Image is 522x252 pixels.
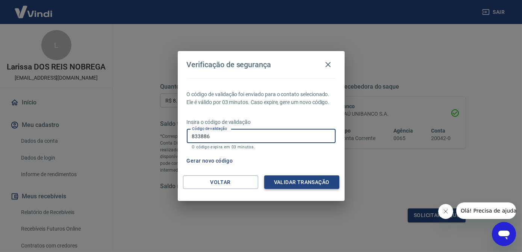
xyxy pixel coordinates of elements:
label: Código de validação [192,126,227,131]
iframe: Fechar mensagem [438,204,453,219]
h4: Verificação de segurança [187,60,271,69]
p: O código de validação foi enviado para o contato selecionado. Ele é válido por 03 minutos. Caso e... [187,91,336,106]
iframe: Mensagem da empresa [456,202,516,219]
iframe: Botão para abrir a janela de mensagens [492,222,516,246]
p: O código expira em 03 minutos. [192,145,330,149]
button: Voltar [183,175,258,189]
p: Insira o código de validação [187,118,336,126]
span: Olá! Precisa de ajuda? [5,5,63,11]
button: Gerar novo código [184,154,236,168]
button: Validar transação [264,175,339,189]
